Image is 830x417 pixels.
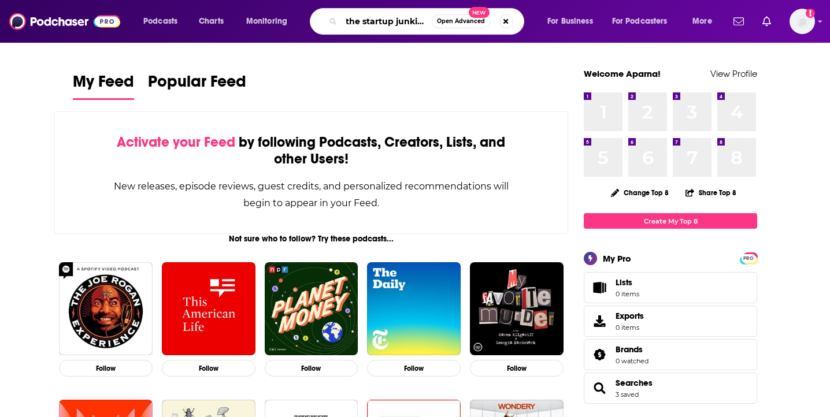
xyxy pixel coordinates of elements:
img: This American Life [162,262,255,356]
img: The Joe Rogan Experience [59,262,153,356]
div: Search podcasts, credits, & more... [321,8,535,35]
div: Not sure who to follow? Try these podcasts... [54,234,568,244]
a: Show notifications dropdown [729,12,749,31]
a: View Profile [710,68,757,79]
button: Open AdvancedNew [432,14,490,28]
button: open menu [539,12,607,31]
span: Popular Feed [148,72,246,98]
button: Follow [59,360,153,377]
a: Create My Top 8 [584,213,757,229]
a: My Feed [73,72,134,100]
a: Charts [191,12,231,31]
span: Exports [616,311,644,321]
span: Activate your Feed [117,133,235,151]
button: open menu [684,12,727,31]
span: My Feed [73,72,134,98]
button: Follow [470,360,564,377]
span: 0 items [616,290,639,298]
div: New releases, episode reviews, guest credits, and personalized recommendations will begin to appe... [113,178,510,211]
button: open menu [238,12,302,31]
span: PRO [742,254,755,263]
button: Follow [367,360,461,377]
span: Lists [616,277,639,288]
span: For Business [547,13,593,29]
a: Exports [584,306,757,337]
a: Show notifications dropdown [758,12,776,31]
div: by following Podcasts, Creators, Lists, and other Users! [113,134,510,167]
a: Welcome Aparna! [584,68,661,79]
svg: Add a profile image [806,9,815,18]
button: Change Top 8 [604,185,676,200]
a: Searches [588,380,611,396]
span: Brands [584,339,757,370]
span: Brands [616,344,643,355]
button: open menu [135,12,192,31]
img: Planet Money [265,262,358,356]
a: Brands [588,347,611,363]
div: My Pro [603,253,631,264]
span: Lists [588,280,611,296]
a: Lists [584,272,757,303]
span: More [692,13,712,29]
input: Search podcasts, credits, & more... [342,12,432,31]
a: Popular Feed [148,72,246,100]
a: 3 saved [616,390,639,399]
span: Searches [584,373,757,404]
img: The Daily [367,262,461,356]
span: Open Advanced [437,18,485,24]
button: Share Top 8 [685,181,737,204]
span: Lists [616,277,632,288]
a: PRO [742,254,755,262]
button: Show profile menu [790,9,815,34]
span: Podcasts [143,13,177,29]
button: Follow [162,360,255,377]
span: For Podcasters [612,13,668,29]
span: Charts [199,13,224,29]
a: Searches [616,378,653,388]
img: My Favorite Murder with Karen Kilgariff and Georgia Hardstark [470,262,564,356]
span: New [469,7,490,18]
img: User Profile [790,9,815,34]
span: Exports [588,313,611,329]
span: 0 items [616,323,644,332]
span: Monitoring [246,13,287,29]
a: 0 watched [616,357,649,365]
a: Brands [616,344,649,355]
button: Follow [265,360,358,377]
img: Podchaser - Follow, Share and Rate Podcasts [9,10,120,32]
span: Logged in as AparnaKulkarni [790,9,815,34]
button: open menu [605,12,684,31]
